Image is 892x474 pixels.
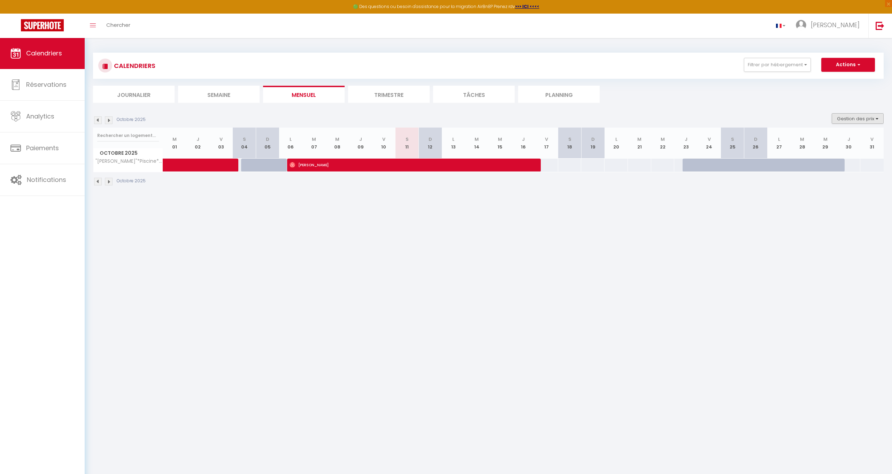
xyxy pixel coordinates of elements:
[279,128,302,159] th: 06
[372,128,395,159] th: 10
[535,128,558,159] th: 17
[465,128,489,159] th: 14
[233,128,256,159] th: 04
[821,58,875,72] button: Actions
[778,136,780,143] abbr: L
[178,86,260,103] li: Semaine
[21,19,64,31] img: Super Booking
[266,136,269,143] abbr: D
[26,112,54,121] span: Analytics
[823,136,828,143] abbr: M
[348,86,430,103] li: Trimestre
[685,136,687,143] abbr: J
[429,136,432,143] abbr: D
[605,128,628,159] th: 20
[522,136,525,143] abbr: J
[754,136,758,143] abbr: D
[637,136,641,143] abbr: M
[545,136,548,143] abbr: V
[791,14,868,38] a: ... [PERSON_NAME]
[27,175,66,184] span: Notifications
[263,86,345,103] li: Mensuel
[26,144,59,152] span: Paiements
[744,128,767,159] th: 26
[814,128,837,159] th: 29
[256,128,279,159] th: 05
[744,58,811,72] button: Filtrer par hébergement
[349,128,372,159] th: 09
[197,136,199,143] abbr: J
[475,136,479,143] abbr: M
[117,178,146,184] p: Octobre 2025
[512,128,535,159] th: 16
[581,128,605,159] th: 19
[811,21,860,29] span: [PERSON_NAME]
[708,136,711,143] abbr: V
[832,113,884,124] button: Gestion des prix
[674,128,698,159] th: 23
[558,128,582,159] th: 18
[860,128,884,159] th: 31
[591,136,595,143] abbr: D
[26,49,62,58] span: Calendriers
[395,128,419,159] th: 11
[418,128,442,159] th: 12
[112,58,155,74] h3: CALENDRIERS
[796,20,806,30] img: ...
[489,128,512,159] th: 15
[312,136,316,143] abbr: M
[243,136,246,143] abbr: S
[93,148,163,158] span: Octobre 2025
[335,136,339,143] abbr: M
[698,128,721,159] th: 24
[326,128,349,159] th: 08
[870,136,874,143] abbr: V
[628,128,651,159] th: 21
[93,86,175,103] li: Journalier
[661,136,665,143] abbr: M
[302,128,326,159] th: 07
[382,136,385,143] abbr: V
[791,128,814,159] th: 28
[172,136,177,143] abbr: M
[101,14,136,38] a: Chercher
[847,136,850,143] abbr: J
[442,128,465,159] th: 13
[518,86,600,103] li: Planning
[731,136,734,143] abbr: S
[186,128,209,159] th: 02
[106,21,130,29] span: Chercher
[209,128,233,159] th: 03
[837,128,860,159] th: 30
[163,128,186,159] th: 01
[721,128,744,159] th: 25
[452,136,454,143] abbr: L
[97,129,159,142] input: Rechercher un logement...
[290,136,292,143] abbr: L
[515,3,539,9] a: >>> ICI <<<<
[26,80,67,89] span: Réservations
[220,136,223,143] abbr: V
[876,21,884,30] img: logout
[117,116,146,123] p: Octobre 2025
[651,128,675,159] th: 22
[498,136,502,143] abbr: M
[406,136,409,143] abbr: S
[433,86,515,103] li: Tâches
[568,136,571,143] abbr: S
[767,128,791,159] th: 27
[290,158,531,171] span: [PERSON_NAME]
[359,136,362,143] abbr: J
[94,159,164,164] span: "[PERSON_NAME]"*Piscine*Arles [GEOGRAPHIC_DATA]
[800,136,804,143] abbr: M
[615,136,617,143] abbr: L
